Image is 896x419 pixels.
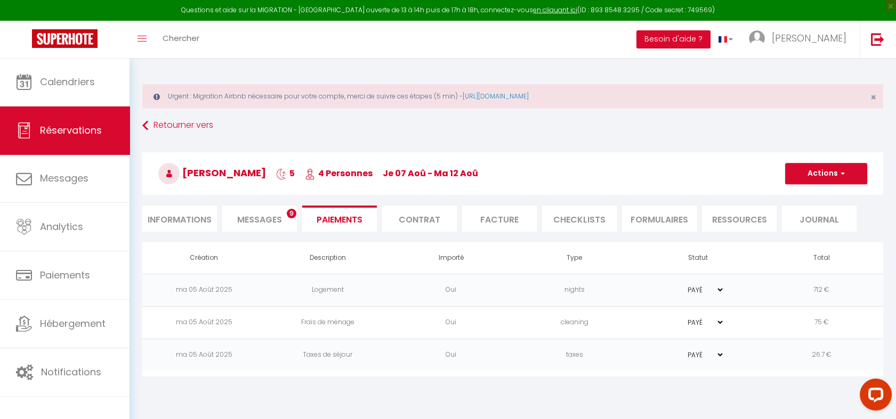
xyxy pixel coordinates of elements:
td: 75 € [760,306,883,339]
span: [PERSON_NAME] [772,31,846,45]
button: Actions [785,163,867,184]
span: 4 Personnes [305,167,373,179]
button: Besoin d'aide ? [636,30,711,48]
span: 9 [287,209,296,218]
span: Calendriers [40,75,95,88]
th: Création [142,242,266,274]
td: cleaning [513,306,636,339]
span: Réservations [40,124,102,137]
span: je 07 Aoû - ma 12 Aoû [383,167,478,179]
td: taxes [513,339,636,371]
li: Facture [462,206,537,232]
td: Oui [389,306,513,339]
td: Frais de ménage [266,306,390,339]
td: nights [513,274,636,306]
li: FORMULAIRES [622,206,697,232]
th: Type [513,242,636,274]
li: Journal [782,206,857,232]
img: Super Booking [32,29,98,48]
td: Oui [389,339,513,371]
td: Taxes de séjour [266,339,390,371]
iframe: LiveChat chat widget [851,374,896,419]
span: [PERSON_NAME] [158,166,266,179]
a: [URL][DOMAIN_NAME] [463,92,529,101]
span: Analytics [40,220,83,233]
span: Notifications [41,365,101,379]
li: CHECKLISTS [542,206,617,232]
span: 5 [276,167,295,179]
a: Chercher [155,21,207,58]
span: Chercher [163,32,199,44]
li: Paiements [302,206,377,232]
td: ma 05 Août 2025 [142,306,266,339]
td: 712 € [760,274,883,306]
img: logout [871,32,884,46]
button: Close [870,93,876,102]
span: Messages [40,171,88,185]
td: ma 05 Août 2025 [142,339,266,371]
th: Description [266,242,390,274]
li: Contrat [382,206,457,232]
th: Total [760,242,883,274]
td: ma 05 Août 2025 [142,274,266,306]
li: Informations [142,206,217,232]
a: en cliquant ici [533,5,577,14]
a: Retourner vers [142,116,883,135]
span: Paiements [40,268,90,282]
span: Messages [237,213,282,226]
img: ... [749,30,765,46]
td: Logement [266,274,390,306]
th: Statut [636,242,760,274]
div: Urgent : Migration Airbnb nécessaire pour votre compte, merci de suivre ces étapes (5 min) - [142,84,883,109]
td: Oui [389,274,513,306]
th: Importé [389,242,513,274]
span: Hébergement [40,317,106,330]
span: × [870,91,876,104]
td: 26.7 € [760,339,883,371]
a: ... [PERSON_NAME] [741,21,860,58]
li: Ressources [702,206,777,232]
